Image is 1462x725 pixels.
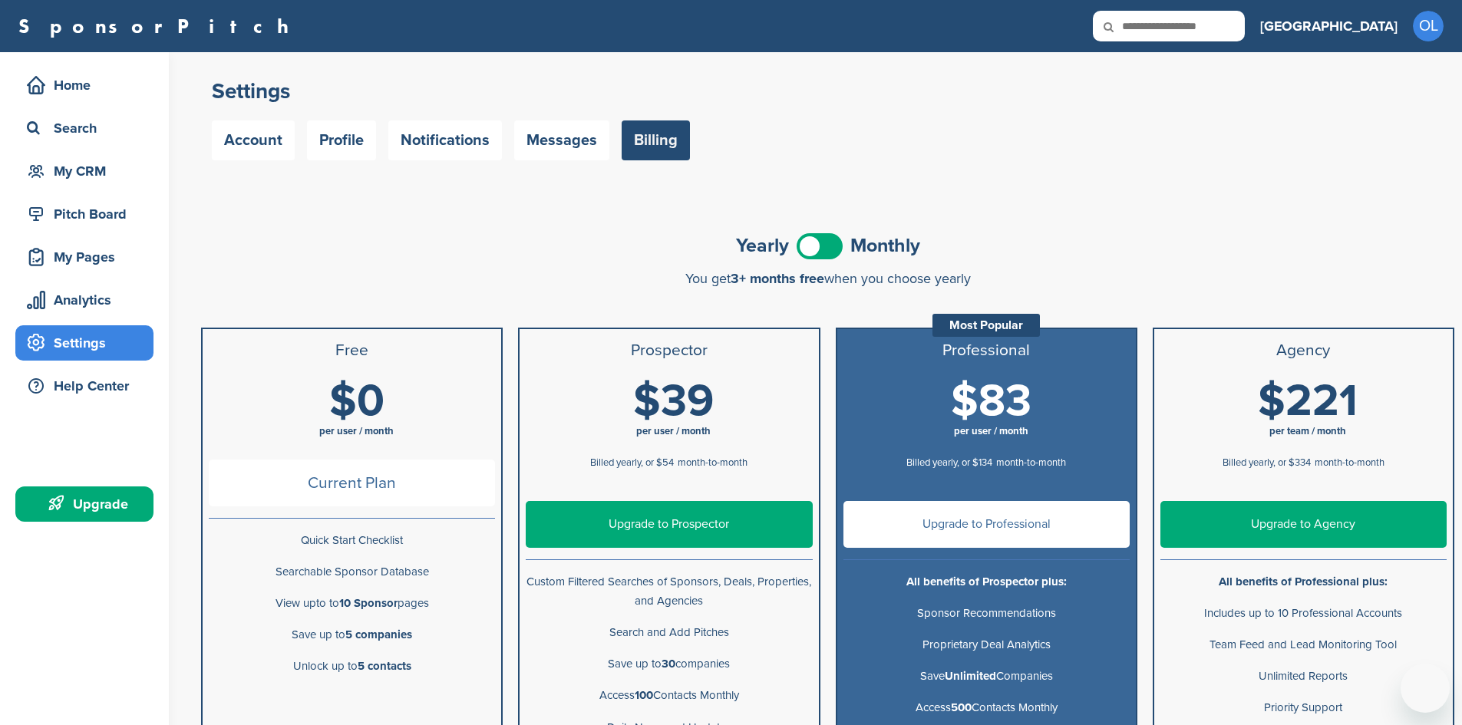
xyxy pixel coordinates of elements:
p: View upto to pages [209,594,495,613]
span: Current Plan [209,460,495,506]
b: 5 companies [345,628,412,641]
a: SponsorPitch [18,16,299,36]
span: 3+ months free [731,270,824,287]
p: Priority Support [1160,698,1447,717]
a: Settings [15,325,153,361]
a: Upgrade to Professional [843,501,1130,548]
a: Search [15,110,153,146]
a: Analytics [15,282,153,318]
span: per user / month [319,425,394,437]
div: Help Center [23,372,153,400]
a: Account [212,120,295,160]
p: Team Feed and Lead Monitoring Tool [1160,635,1447,654]
div: Settings [23,329,153,357]
p: Unlock up to [209,657,495,676]
span: month-to-month [996,456,1066,469]
span: Billed yearly, or $134 [906,456,992,469]
span: $83 [951,374,1031,428]
div: My Pages [23,243,153,271]
b: 100 [635,688,653,702]
h3: Prospector [526,341,812,360]
a: Notifications [388,120,502,160]
span: $39 [633,374,714,428]
a: Upgrade to Agency [1160,501,1447,548]
span: Billed yearly, or $334 [1223,456,1311,469]
div: Most Popular [932,314,1040,337]
span: month-to-month [1315,456,1384,469]
p: Includes up to 10 Professional Accounts [1160,604,1447,623]
a: Profile [307,120,376,160]
b: All benefits of Professional plus: [1219,575,1388,588]
span: per user / month [954,425,1028,437]
h3: Free [209,341,495,360]
a: My Pages [15,239,153,275]
span: Yearly [736,236,789,255]
div: Upgrade [23,490,153,518]
a: Pitch Board [15,196,153,232]
b: 10 Sponsor [339,596,398,610]
div: Analytics [23,286,153,314]
a: [GEOGRAPHIC_DATA] [1260,9,1398,43]
span: per user / month [636,425,711,437]
b: All benefits of Prospector plus: [906,575,1067,588]
a: Upgrade [15,486,153,522]
p: Unlimited Reports [1160,667,1447,686]
div: My CRM [23,157,153,185]
h2: Settings [212,77,1444,105]
p: Access Contacts Monthly [843,698,1130,717]
span: $221 [1258,374,1358,428]
a: My CRM [15,153,153,189]
span: month-to-month [678,456,748,469]
p: Search and Add Pitches [526,623,812,642]
span: Billed yearly, or $54 [590,456,674,469]
h3: [GEOGRAPHIC_DATA] [1260,15,1398,37]
p: Proprietary Deal Analytics [843,635,1130,654]
b: 30 [662,657,675,671]
a: Billing [622,120,690,160]
p: Custom Filtered Searches of Sponsors, Deals, Properties, and Agencies [526,572,812,611]
p: Quick Start Checklist [209,531,495,550]
span: per team / month [1269,425,1346,437]
iframe: Button to launch messaging window [1401,664,1450,713]
p: Sponsor Recommendations [843,604,1130,623]
span: $0 [329,374,384,428]
a: Home [15,68,153,103]
div: Home [23,71,153,99]
p: Save up to [209,625,495,644]
div: You get when you choose yearly [201,271,1454,286]
a: Help Center [15,368,153,404]
p: Searchable Sponsor Database [209,562,495,582]
a: Upgrade to Prospector [526,501,812,548]
div: Search [23,114,153,142]
b: Unlimited [945,669,996,683]
b: 5 contacts [358,659,411,673]
a: Messages [514,120,609,160]
p: Save up to companies [526,654,812,674]
b: 500 [951,700,972,714]
p: Access Contacts Monthly [526,686,812,705]
div: Pitch Board [23,200,153,228]
span: OL [1413,11,1444,41]
span: Monthly [850,236,920,255]
h3: Agency [1160,341,1447,360]
p: Save Companies [843,667,1130,686]
h3: Professional [843,341,1130,360]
